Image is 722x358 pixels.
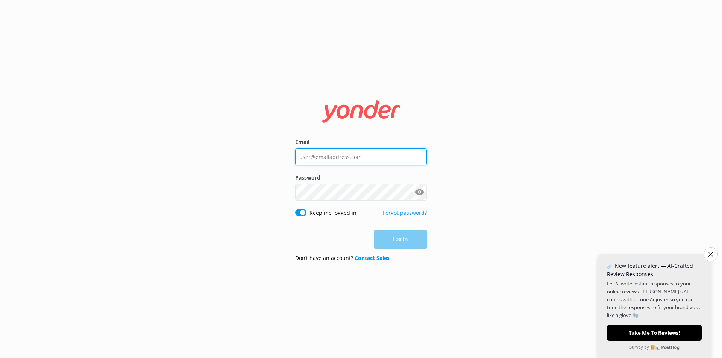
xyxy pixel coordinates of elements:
[383,209,427,216] a: Forgot password?
[295,138,427,146] label: Email
[309,209,356,217] label: Keep me logged in
[295,148,427,165] input: user@emailaddress.com
[412,185,427,200] button: Show password
[355,254,390,261] a: Contact Sales
[295,174,427,182] label: Password
[295,254,390,262] p: Don’t have an account?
